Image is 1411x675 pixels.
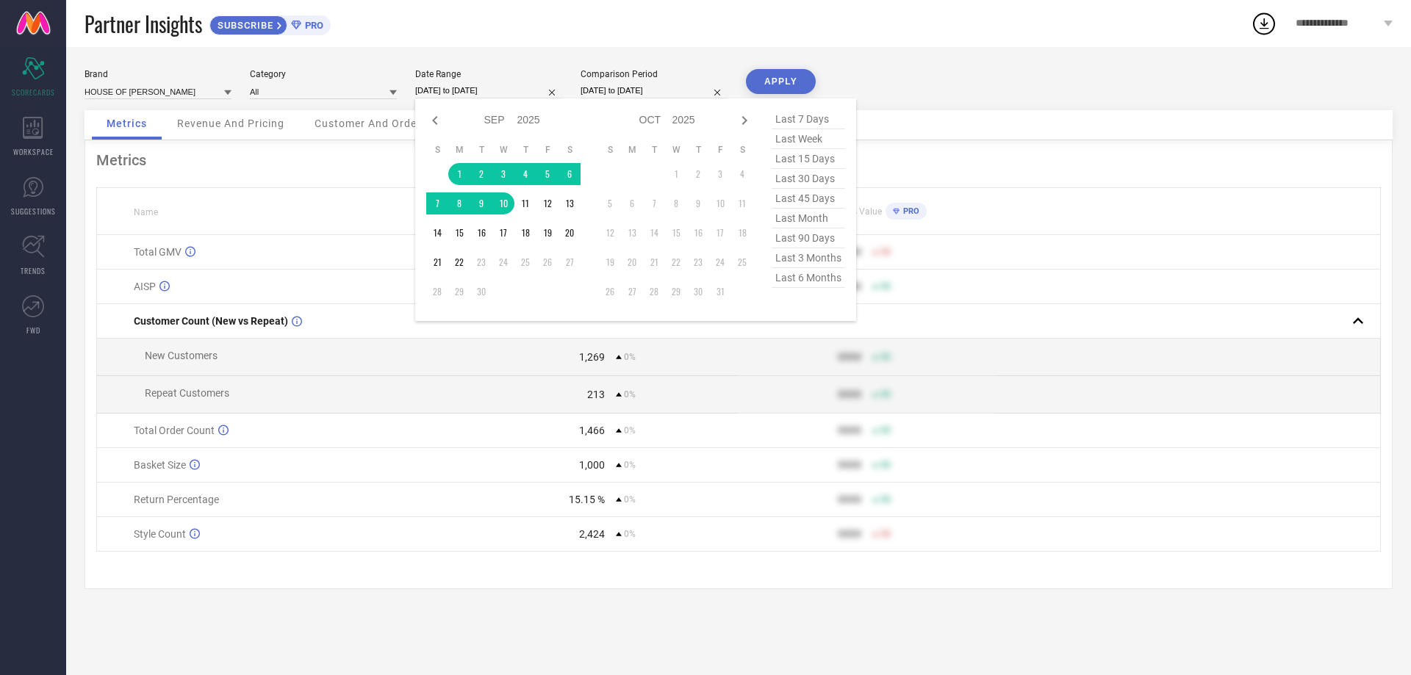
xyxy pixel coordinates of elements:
td: Fri Oct 03 2025 [709,163,731,185]
div: Category [250,69,397,79]
td: Thu Sep 18 2025 [514,222,536,244]
input: Select comparison period [581,83,728,98]
th: Sunday [599,144,621,156]
span: Basket Size [134,459,186,471]
td: Tue Sep 09 2025 [470,192,492,214]
span: Revenue And Pricing [177,118,284,129]
input: Select date range [415,83,562,98]
span: 0% [624,529,636,539]
span: Return Percentage [134,494,219,505]
span: WORKSPACE [13,146,54,157]
span: 0% [624,494,636,505]
button: APPLY [746,69,816,94]
div: 9999 [838,528,861,540]
th: Monday [448,144,470,156]
span: Style Count [134,528,186,540]
th: Tuesday [470,144,492,156]
td: Fri Sep 19 2025 [536,222,559,244]
td: Fri Sep 12 2025 [536,192,559,214]
td: Thu Sep 04 2025 [514,163,536,185]
span: Name [134,207,158,217]
div: 1,269 [579,351,605,363]
th: Friday [536,144,559,156]
div: 9999 [838,494,861,505]
span: last 3 months [772,248,845,268]
td: Sun Oct 05 2025 [599,192,621,214]
td: Sun Oct 19 2025 [599,251,621,273]
span: 0% [624,389,636,400]
td: Wed Oct 01 2025 [665,163,687,185]
td: Thu Oct 02 2025 [687,163,709,185]
td: Fri Oct 31 2025 [709,281,731,303]
span: PRO [301,20,323,31]
td: Mon Sep 08 2025 [448,192,470,214]
span: 50 [880,247,891,257]
div: Brand [85,69,231,79]
span: last 7 days [772,109,845,129]
span: TRENDS [21,265,46,276]
th: Tuesday [643,144,665,156]
div: Date Range [415,69,562,79]
td: Sun Oct 26 2025 [599,281,621,303]
td: Wed Sep 24 2025 [492,251,514,273]
td: Fri Sep 05 2025 [536,163,559,185]
div: 9999 [838,425,861,436]
span: 50 [880,494,891,505]
td: Sat Sep 20 2025 [559,222,581,244]
span: New Customers [145,350,218,361]
div: Metrics [96,151,1381,169]
div: Comparison Period [581,69,728,79]
span: 50 [880,352,891,362]
td: Mon Oct 06 2025 [621,192,643,214]
td: Thu Oct 16 2025 [687,222,709,244]
span: last 15 days [772,149,845,169]
div: Previous month [426,112,444,129]
th: Thursday [687,144,709,156]
div: 9999 [838,459,861,471]
td: Fri Oct 24 2025 [709,251,731,273]
span: PRO [900,206,919,216]
span: 50 [880,529,891,539]
td: Tue Oct 14 2025 [643,222,665,244]
div: 2,424 [579,528,605,540]
span: AISP [134,281,156,292]
span: last 90 days [772,228,845,248]
span: Repeat Customers [145,387,229,399]
span: 50 [880,425,891,436]
td: Wed Sep 03 2025 [492,163,514,185]
td: Sat Oct 18 2025 [731,222,753,244]
td: Sat Oct 25 2025 [731,251,753,273]
span: Partner Insights [85,9,202,39]
div: 9999 [838,351,861,363]
div: 1,000 [579,459,605,471]
span: 50 [880,460,891,470]
span: last 30 days [772,169,845,189]
td: Sat Sep 13 2025 [559,192,581,214]
th: Saturday [559,144,581,156]
td: Sun Sep 28 2025 [426,281,448,303]
td: Fri Oct 17 2025 [709,222,731,244]
td: Thu Oct 30 2025 [687,281,709,303]
span: SUGGESTIONS [11,206,56,217]
span: 0% [624,352,636,362]
span: last month [772,209,845,228]
span: 0% [624,425,636,436]
td: Mon Oct 20 2025 [621,251,643,273]
td: Sun Sep 21 2025 [426,251,448,273]
div: 213 [587,389,605,400]
div: Next month [736,112,753,129]
td: Sat Oct 04 2025 [731,163,753,185]
td: Mon Sep 01 2025 [448,163,470,185]
th: Monday [621,144,643,156]
td: Tue Sep 30 2025 [470,281,492,303]
th: Saturday [731,144,753,156]
td: Wed Sep 10 2025 [492,192,514,214]
td: Mon Oct 13 2025 [621,222,643,244]
td: Mon Sep 15 2025 [448,222,470,244]
span: SUBSCRIBE [210,20,277,31]
span: last 6 months [772,268,845,288]
span: Total Order Count [134,425,215,436]
div: 15.15 % [569,494,605,505]
td: Fri Sep 26 2025 [536,251,559,273]
td: Tue Oct 21 2025 [643,251,665,273]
